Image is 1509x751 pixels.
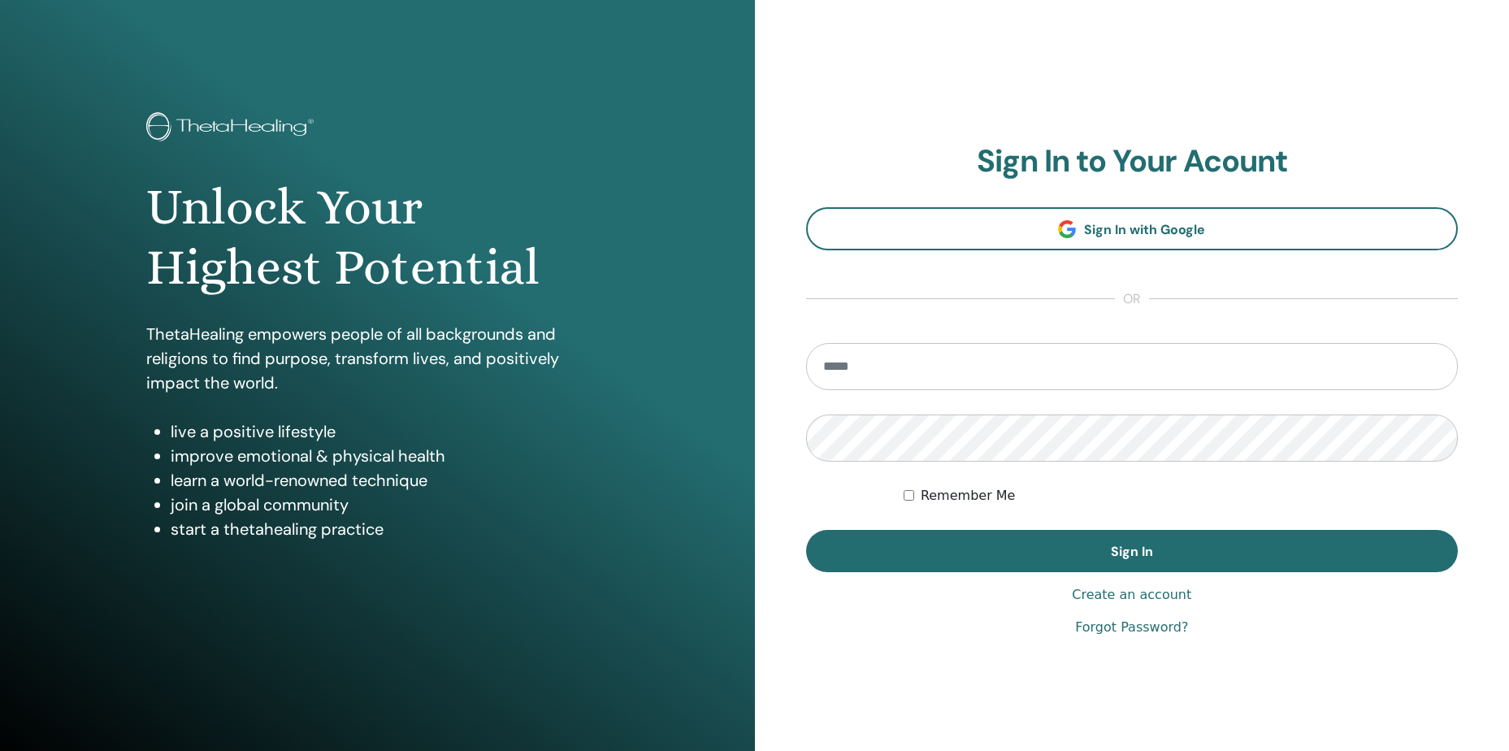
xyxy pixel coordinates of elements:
p: ThetaHealing empowers people of all backgrounds and religions to find purpose, transform lives, a... [146,322,609,395]
span: Sign In [1111,543,1153,560]
span: Sign In with Google [1084,221,1205,238]
h1: Unlock Your Highest Potential [146,177,609,298]
li: improve emotional & physical health [171,444,609,468]
a: Forgot Password? [1075,618,1188,637]
a: Sign In with Google [806,207,1459,250]
label: Remember Me [921,486,1016,506]
li: learn a world-renowned technique [171,468,609,493]
li: join a global community [171,493,609,517]
div: Keep me authenticated indefinitely or until I manually logout [904,486,1458,506]
h2: Sign In to Your Acount [806,143,1459,180]
button: Sign In [806,530,1459,572]
span: or [1115,289,1149,309]
a: Create an account [1072,585,1191,605]
li: start a thetahealing practice [171,517,609,541]
li: live a positive lifestyle [171,419,609,444]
